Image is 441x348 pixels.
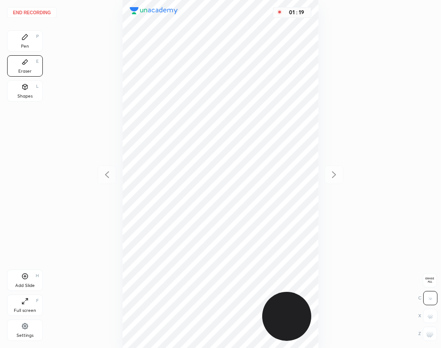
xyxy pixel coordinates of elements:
[16,333,33,338] div: Settings
[36,299,39,303] div: F
[130,7,178,14] img: logo.38c385cc.svg
[423,277,437,283] span: Erase all
[36,59,39,64] div: E
[7,7,57,18] button: End recording
[18,69,32,74] div: Eraser
[418,309,437,323] div: X
[36,84,39,89] div: L
[286,9,307,16] div: 01 : 19
[14,308,36,313] div: Full screen
[418,291,437,305] div: C
[17,94,33,98] div: Shapes
[36,274,39,278] div: H
[21,44,29,49] div: Pen
[36,34,39,39] div: P
[418,327,437,341] div: Z
[15,283,35,288] div: Add Slide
